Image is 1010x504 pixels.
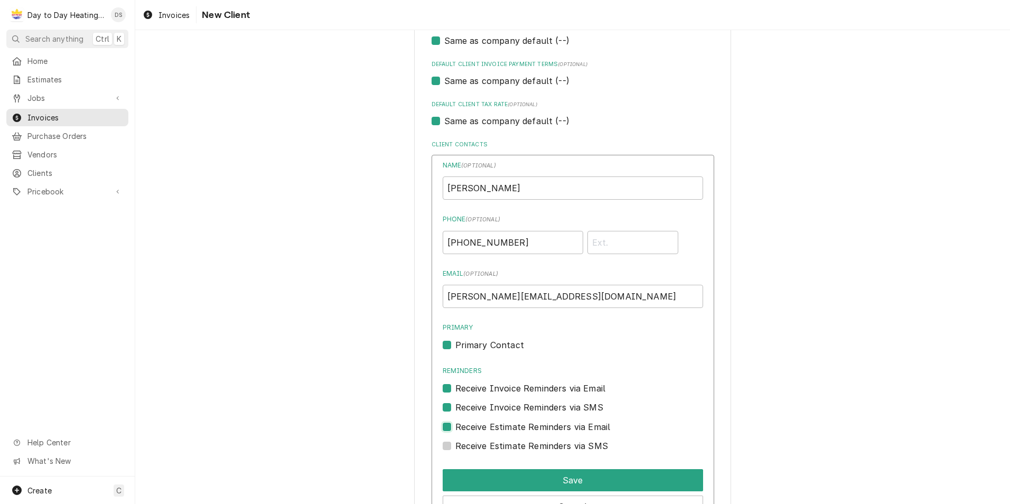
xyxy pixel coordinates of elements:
[443,323,703,332] label: Primary
[27,486,52,495] span: Create
[6,452,128,470] a: Go to What's New
[27,167,123,179] span: Clients
[465,216,500,223] span: ( optional )
[455,382,606,395] label: Receive Invoice Reminders via Email
[6,109,128,126] a: Invoices
[10,7,24,22] div: D
[455,401,603,414] label: Receive Invoice Reminders via SMS
[443,161,703,452] div: Contact Edit Form
[10,7,24,22] div: Day to Day Heating and Cooling's Avatar
[27,455,122,466] span: What's New
[6,89,128,107] a: Go to Jobs
[432,60,714,87] div: Default Client Invoice Payment Terms
[443,366,703,376] label: Reminders
[443,214,703,254] div: Phone
[6,71,128,88] a: Estimates
[27,130,123,142] span: Purchase Orders
[6,30,128,48] button: Search anythingCtrlK
[432,60,714,69] label: Default Client Invoice Payment Terms
[432,100,714,127] div: Default Client Tax Rate
[443,269,703,308] div: Email
[6,183,128,200] a: Go to Pricebook
[444,34,569,47] label: Same as company default (--)
[455,339,524,351] label: Primary Contact
[27,112,123,123] span: Invoices
[25,33,83,44] span: Search anything
[27,92,107,104] span: Jobs
[117,33,121,44] span: K
[27,74,123,85] span: Estimates
[6,164,128,182] a: Clients
[6,434,128,451] a: Go to Help Center
[508,101,537,107] span: (optional)
[558,61,587,67] span: (optional)
[158,10,190,21] span: Invoices
[432,100,714,109] label: Default Client Tax Rate
[111,7,126,22] div: David Silvestre's Avatar
[461,162,496,169] span: ( optional )
[432,20,714,47] div: Default Client Estimate Expiration Terms
[6,52,128,70] a: Home
[444,115,569,127] label: Same as company default (--)
[455,421,611,433] label: Receive Estimate Reminders via Email
[111,7,126,22] div: DS
[138,6,194,24] a: Invoices
[116,485,121,496] span: C
[6,146,128,163] a: Vendors
[27,10,105,21] div: Day to Day Heating and Cooling
[27,437,122,448] span: Help Center
[199,8,250,22] span: New Client
[6,127,128,145] a: Purchase Orders
[27,186,107,197] span: Pricebook
[444,74,569,87] label: Same as company default (--)
[27,149,123,160] span: Vendors
[27,55,123,67] span: Home
[587,231,679,254] input: Ext.
[96,33,109,44] span: Ctrl
[432,141,714,149] label: Client Contacts
[455,440,608,452] label: Receive Estimate Reminders via SMS
[443,214,703,224] label: Phone
[443,469,703,491] button: Save
[443,366,703,395] div: Reminders
[443,161,703,200] div: Name
[443,323,703,351] div: Primary
[463,270,498,277] span: ( optional )
[443,161,703,170] label: Name
[443,269,703,278] label: Email
[443,231,583,254] input: Number
[443,465,703,491] div: Button Group Row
